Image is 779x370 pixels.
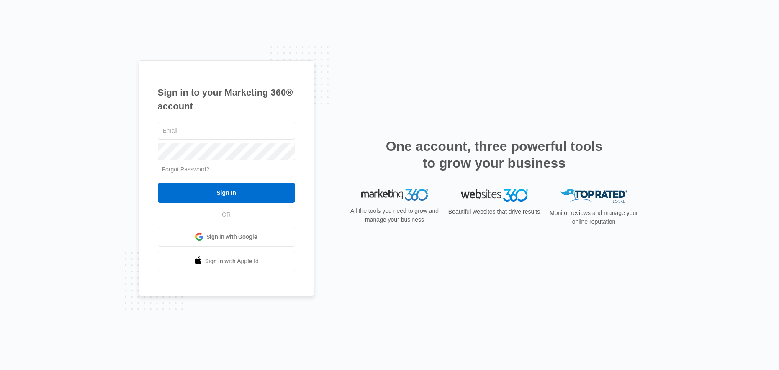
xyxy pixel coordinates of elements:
h2: One account, three powerful tools to grow your business [383,138,605,171]
img: Websites 360 [461,189,528,201]
p: All the tools you need to grow and manage your business [348,207,442,224]
a: Forgot Password? [162,166,210,173]
img: Marketing 360 [361,189,428,201]
p: Beautiful websites that drive results [447,207,541,216]
input: Sign In [158,183,295,203]
span: Sign in with Google [206,233,257,241]
input: Email [158,122,295,140]
span: Sign in with Apple Id [205,257,259,266]
a: Sign in with Google [158,227,295,247]
a: Sign in with Apple Id [158,251,295,271]
span: OR [216,210,237,219]
p: Monitor reviews and manage your online reputation [547,209,641,226]
h1: Sign in to your Marketing 360® account [158,85,295,113]
img: Top Rated Local [560,189,627,203]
